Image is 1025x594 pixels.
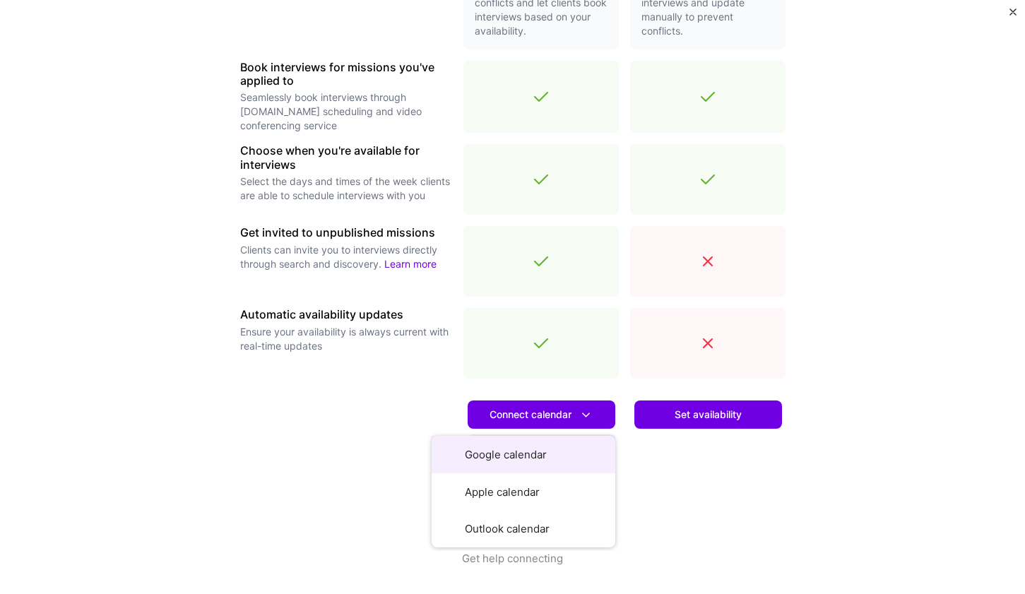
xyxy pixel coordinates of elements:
[432,473,615,511] button: Apple calendar
[579,408,593,422] i: icon DownArrowWhite
[442,484,458,500] i: icon AppleCalendar
[462,551,563,594] button: Get help connecting
[468,434,615,463] a: Learn more
[240,226,452,239] h3: Get invited to unpublished missions
[432,436,615,473] button: Google calendar
[240,61,452,88] h3: Book interviews for missions you've applied to
[432,510,615,547] button: Outlook calendar
[240,90,452,133] p: Seamlessly book interviews through [DOMAIN_NAME] scheduling and video conferencing service
[1009,8,1017,23] button: Close
[240,308,452,321] h3: Automatic availability updates
[490,408,593,422] span: Connect calendar
[634,400,782,429] button: Set availability
[384,258,437,270] a: Learn more
[240,144,452,171] h3: Choose when you're available for interviews
[240,243,452,271] p: Clients can invite you to interviews directly through search and discovery.
[240,325,452,353] p: Ensure your availability is always current with real-time updates
[442,446,458,463] i: icon Google
[468,400,615,429] button: Connect calendar
[240,174,452,203] p: Select the days and times of the week clients are able to schedule interviews with you
[675,408,742,422] span: Set availability
[442,521,458,537] i: icon OutlookCalendar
